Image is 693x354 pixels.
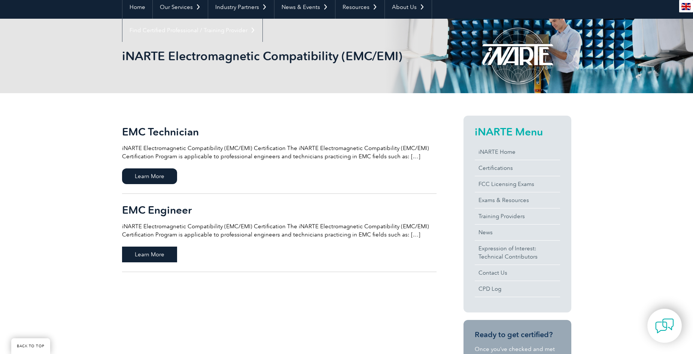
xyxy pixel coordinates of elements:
[122,168,177,184] span: Learn More
[122,144,437,161] p: iNARTE Electromagnetic Compatibility (EMC/EMI) Certification The iNARTE Electromagnetic Compatibi...
[475,126,560,138] h2: iNARTE Menu
[475,144,560,160] a: iNARTE Home
[122,126,437,138] h2: EMC Technician
[475,160,560,176] a: Certifications
[475,208,560,224] a: Training Providers
[475,281,560,297] a: CPD Log
[122,204,437,216] h2: EMC Engineer
[122,116,437,194] a: EMC Technician iNARTE Electromagnetic Compatibility (EMC/EMI) Certification The iNARTE Electromag...
[122,247,177,262] span: Learn More
[122,49,410,63] h1: iNARTE Electromagnetic Compatibility (EMC/EMI)
[475,225,560,240] a: News
[122,19,262,42] a: Find Certified Professional / Training Provider
[475,330,560,339] h3: Ready to get certified?
[655,317,674,335] img: contact-chat.png
[11,338,50,354] a: BACK TO TOP
[475,176,560,192] a: FCC Licensing Exams
[681,3,691,10] img: en
[122,222,437,239] p: iNARTE Electromagnetic Compatibility (EMC/EMI) Certification The iNARTE Electromagnetic Compatibi...
[475,265,560,281] a: Contact Us
[475,241,560,265] a: Expression of Interest:Technical Contributors
[475,192,560,208] a: Exams & Resources
[122,194,437,272] a: EMC Engineer iNARTE Electromagnetic Compatibility (EMC/EMI) Certification The iNARTE Electromagne...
